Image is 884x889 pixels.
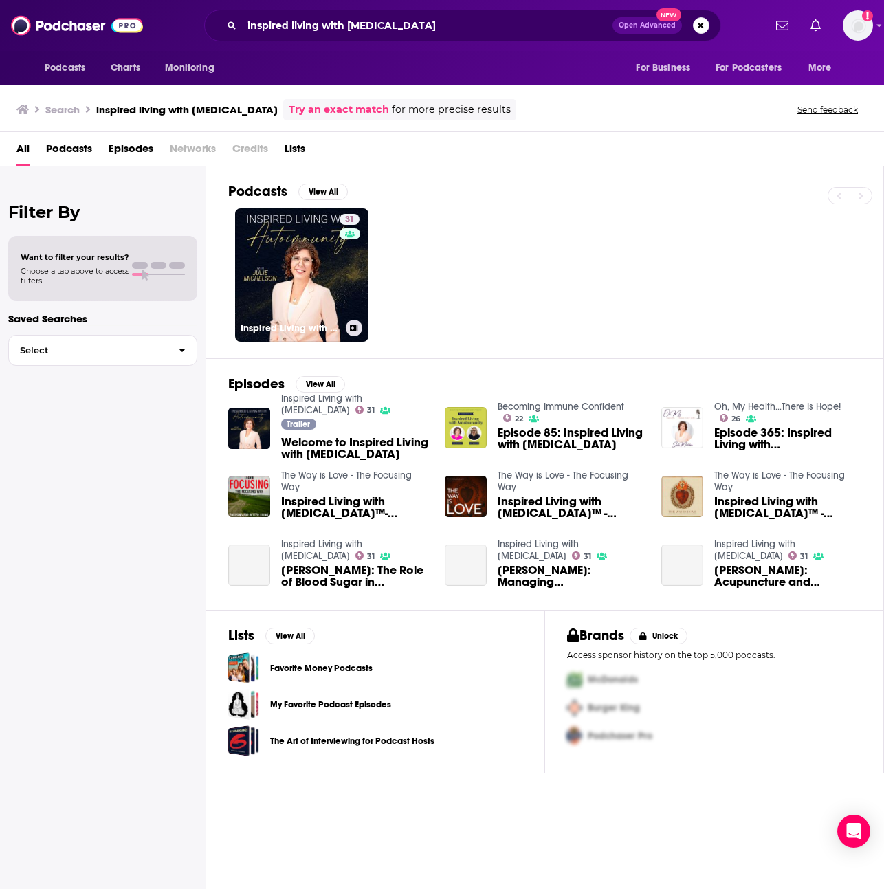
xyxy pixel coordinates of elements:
a: 31Inspired Living with [MEDICAL_DATA] [235,208,368,342]
span: Networks [170,138,216,166]
button: open menu [155,55,232,81]
a: Episodes [109,138,153,166]
span: For Business [636,58,690,78]
span: Episode 85: Inspired Living with [MEDICAL_DATA] [498,427,645,450]
a: EpisodesView All [228,375,345,393]
a: The Way is Love - The Focusing Way [498,470,628,493]
span: Episode 365: Inspired Living with [MEDICAL_DATA] with [PERSON_NAME] [714,427,861,450]
span: Burger King [588,702,640,714]
span: 22 [515,416,523,422]
img: Second Pro Logo [562,694,588,722]
span: Charts [111,58,140,78]
a: Show notifications dropdown [805,14,826,37]
span: Trailer [287,420,310,428]
img: Inspired Living with Autoimmunity™ - Julie Michelson [661,476,703,518]
a: Inspired Living with Autoimmunity [281,538,362,562]
svg: Add a profile image [862,10,873,21]
span: Inspired Living with [MEDICAL_DATA]™ - [PERSON_NAME] [714,496,861,519]
button: open menu [707,55,802,81]
a: Show notifications dropdown [771,14,794,37]
img: Episode 85: Inspired Living with Autoimmunity [445,407,487,449]
span: 31 [367,407,375,413]
a: PodcastsView All [228,183,348,200]
span: For Podcasters [716,58,782,78]
span: 31 [800,553,808,560]
a: Inspired Living with Autoimmunity [281,393,362,416]
span: Want to filter your results? [21,252,129,262]
input: Search podcasts, credits, & more... [242,14,612,36]
button: Show profile menu [843,10,873,41]
a: Oh, My Health...There Is Hope! [714,401,841,413]
a: Lists [285,138,305,166]
a: 22 [503,414,524,422]
span: Podcasts [45,58,85,78]
a: 31 [572,551,592,560]
span: Choose a tab above to access filters. [21,266,129,285]
a: Welcome to Inspired Living with Autoimmunity [281,437,428,460]
span: Inspired Living with [MEDICAL_DATA]™ - [PERSON_NAME] [498,496,645,519]
span: [PERSON_NAME]: Acupuncture and [MEDICAL_DATA] for [MEDICAL_DATA] [714,564,861,588]
img: Inspired Living with Autoimmunity™-Julie Michelson [228,476,270,518]
h2: Brands [567,627,624,644]
span: Credits [232,138,268,166]
span: More [808,58,832,78]
img: Podchaser - Follow, Share and Rate Podcasts [11,12,143,39]
button: Unlock [630,628,688,644]
a: Dr. Sydney Malawer: Acupuncture and Chinese Medicine for Autoimmunity [661,545,703,586]
button: Send feedback [793,104,862,116]
a: The Way is Love - The Focusing Way [714,470,845,493]
span: Podcasts [46,138,92,166]
img: First Pro Logo [562,666,588,694]
a: Inspired Living with Autoimmunity [498,538,579,562]
button: Open AdvancedNew [612,17,682,34]
img: Welcome to Inspired Living with Autoimmunity [228,408,270,450]
a: The Art of Interviewing for Podcast Hosts [270,734,434,749]
a: Inspired Living with Autoimmunity [714,538,795,562]
h2: Filter By [8,202,197,222]
span: 31 [584,553,591,560]
div: Search podcasts, credits, & more... [204,10,721,41]
button: View All [296,376,345,393]
h2: Episodes [228,375,285,393]
p: Saved Searches [8,312,197,325]
span: Welcome to Inspired Living with [MEDICAL_DATA] [281,437,428,460]
span: Logged in as mtraynor [843,10,873,41]
a: Charts [102,55,148,81]
button: open menu [799,55,849,81]
h3: Inspired Living with [MEDICAL_DATA] [241,322,340,334]
a: Angie Alt: Managing Autoimmunity with AIP [498,564,645,588]
span: All [16,138,30,166]
span: [PERSON_NAME]: The Role of Blood Sugar in [MEDICAL_DATA] [281,564,428,588]
span: McDonalds [588,674,638,685]
a: 26 [720,414,741,422]
a: The Way is Love - The Focusing Way [281,470,412,493]
h2: Podcasts [228,183,287,200]
p: Access sponsor history on the top 5,000 podcasts. [567,650,861,660]
img: User Profile [843,10,873,41]
a: My Favorite Podcast Episodes [228,689,259,720]
a: Angie Alt: Managing Autoimmunity with AIP [445,545,487,586]
button: View All [265,628,315,644]
button: View All [298,184,348,200]
button: Select [8,335,197,366]
img: Episode 365: Inspired Living with Autoimmunity with Julie Michelson [661,407,703,449]
a: Inspired Living with Autoimmunity™ - Julie Michelson [714,496,861,519]
span: Favorite Money Podcasts [228,652,259,683]
img: Inspired Living with Autoimmunity™ - Julie Michelson [445,476,487,518]
span: New [656,8,681,21]
a: 31 [355,406,375,414]
a: Favorite Money Podcasts [270,661,373,676]
a: Laurie Villareal: The Role of Blood Sugar in Autoimmunity [228,545,270,586]
a: 31 [340,214,360,225]
a: Episode 365: Inspired Living with Autoimmunity with Julie Michelson [714,427,861,450]
span: 31 [367,553,375,560]
a: Episode 85: Inspired Living with Autoimmunity [498,427,645,450]
h3: inspired living with [MEDICAL_DATA] [96,103,278,116]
